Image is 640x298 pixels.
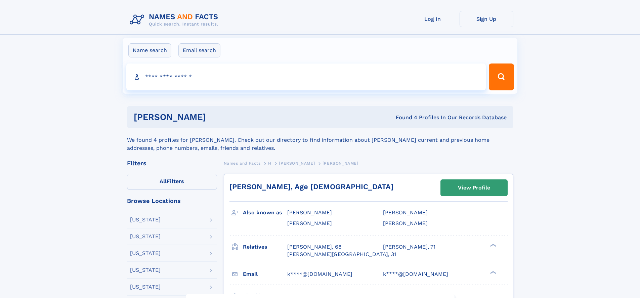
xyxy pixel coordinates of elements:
[488,243,497,247] div: ❯
[383,209,428,216] span: [PERSON_NAME]
[287,220,332,226] span: [PERSON_NAME]
[243,207,287,218] h3: Also known as
[488,270,497,274] div: ❯
[243,268,287,280] h3: Email
[229,182,393,191] a: [PERSON_NAME], Age [DEMOGRAPHIC_DATA]
[441,180,507,196] a: View Profile
[130,251,161,256] div: [US_STATE]
[134,113,301,121] h1: [PERSON_NAME]
[126,63,486,90] input: search input
[160,178,167,184] span: All
[279,161,315,166] span: [PERSON_NAME]
[279,159,315,167] a: [PERSON_NAME]
[127,174,217,190] label: Filters
[127,198,217,204] div: Browse Locations
[383,220,428,226] span: [PERSON_NAME]
[323,161,358,166] span: [PERSON_NAME]
[287,243,342,251] a: [PERSON_NAME], 68
[458,180,490,196] div: View Profile
[130,217,161,222] div: [US_STATE]
[268,161,271,166] span: H
[287,251,396,258] a: [PERSON_NAME][GEOGRAPHIC_DATA], 31
[489,63,514,90] button: Search Button
[130,267,161,273] div: [US_STATE]
[224,159,261,167] a: Names and Facts
[268,159,271,167] a: H
[127,160,217,166] div: Filters
[178,43,220,57] label: Email search
[127,11,224,29] img: Logo Names and Facts
[130,284,161,290] div: [US_STATE]
[287,209,332,216] span: [PERSON_NAME]
[127,128,513,152] div: We found 4 profiles for [PERSON_NAME]. Check out our directory to find information about [PERSON_...
[243,241,287,253] h3: Relatives
[460,11,513,27] a: Sign Up
[406,11,460,27] a: Log In
[301,114,507,121] div: Found 4 Profiles In Our Records Database
[383,243,435,251] a: [PERSON_NAME], 71
[130,234,161,239] div: [US_STATE]
[128,43,171,57] label: Name search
